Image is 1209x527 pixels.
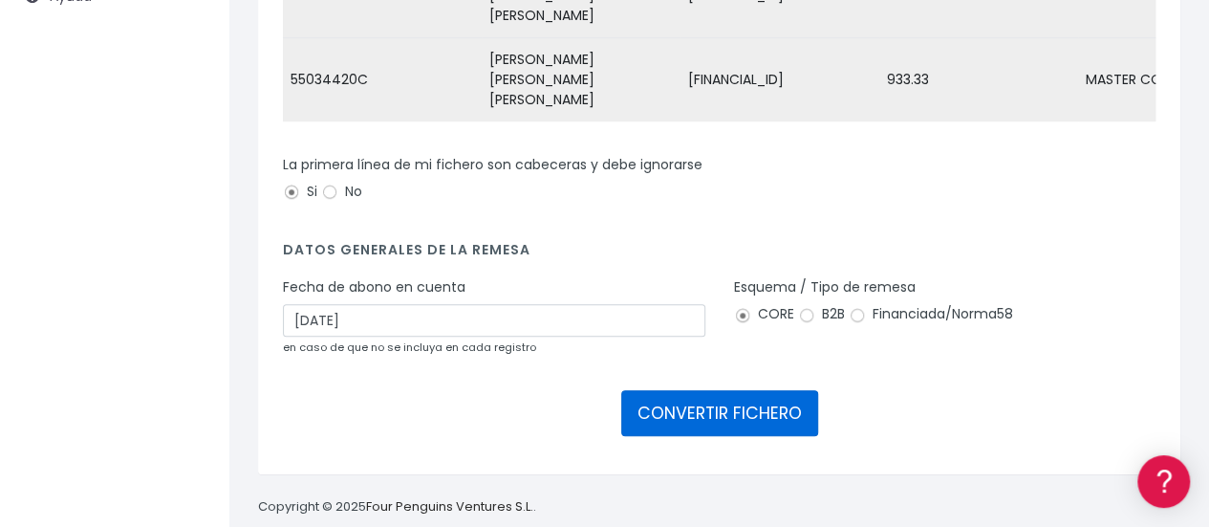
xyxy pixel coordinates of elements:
[621,390,818,436] button: CONVERTIR FICHERO
[482,38,680,122] td: [PERSON_NAME] [PERSON_NAME] [PERSON_NAME]
[283,340,536,355] small: en caso de que no se incluya en cada registro
[283,38,482,122] td: 55034420C
[283,182,317,202] label: Si
[879,38,1078,122] td: 933.33
[734,277,916,297] label: Esquema / Tipo de remesa
[283,155,702,175] label: La primera línea de mi fichero son cabeceras y debe ignorarse
[283,242,1155,268] h4: Datos generales de la remesa
[798,304,845,324] label: B2B
[258,497,536,517] p: Copyright © 2025 .
[283,277,465,297] label: Fecha de abono en cuenta
[849,304,1013,324] label: Financiada/Norma58
[321,182,362,202] label: No
[734,304,794,324] label: CORE
[366,497,533,516] a: Four Penguins Ventures S.L.
[680,38,879,122] td: [FINANCIAL_ID]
